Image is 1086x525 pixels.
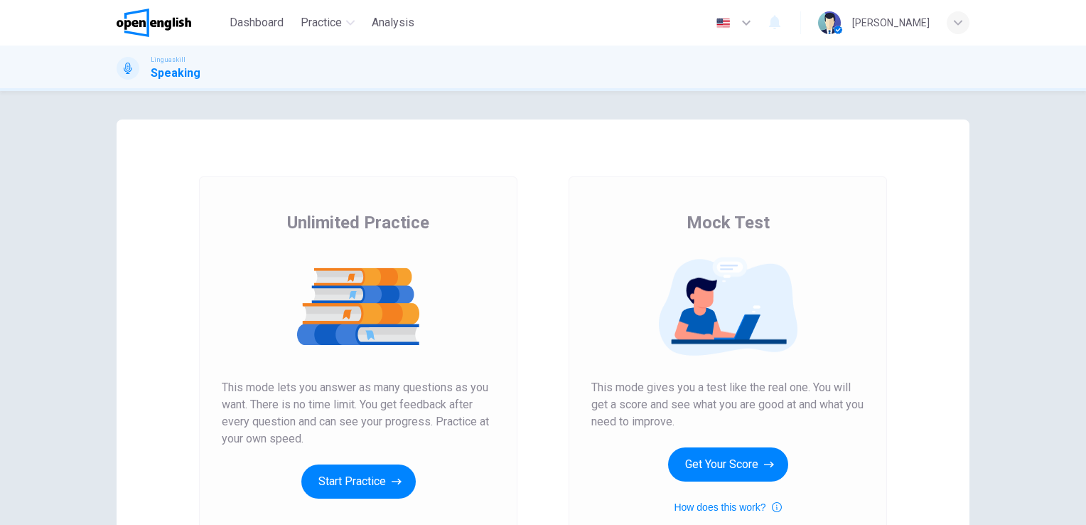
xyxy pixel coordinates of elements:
span: Unlimited Practice [287,211,429,234]
button: Get Your Score [668,447,788,482]
h1: Speaking [151,65,200,82]
span: Linguaskill [151,55,186,65]
button: Dashboard [224,10,289,36]
button: How does this work? [674,499,781,516]
button: Practice [295,10,360,36]
span: Mock Test [687,211,770,234]
div: [PERSON_NAME] [852,14,930,31]
img: en [714,18,732,28]
button: Start Practice [301,465,416,499]
button: Analysis [366,10,420,36]
span: This mode lets you answer as many questions as you want. There is no time limit. You get feedback... [222,379,495,447]
a: OpenEnglish logo [117,9,224,37]
span: Dashboard [230,14,284,31]
span: Practice [301,14,342,31]
span: Analysis [372,14,414,31]
img: Profile picture [818,11,841,34]
img: OpenEnglish logo [117,9,191,37]
span: This mode gives you a test like the real one. You will get a score and see what you are good at a... [591,379,864,430]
